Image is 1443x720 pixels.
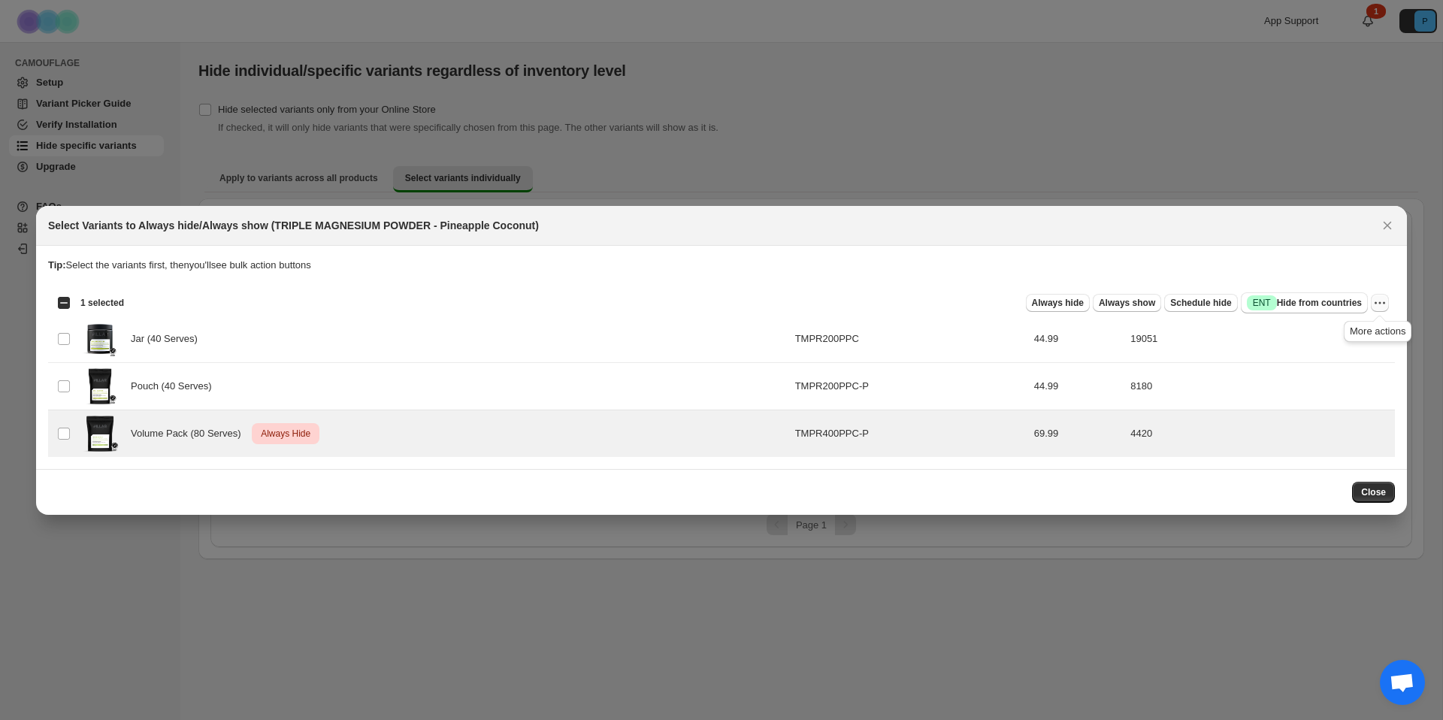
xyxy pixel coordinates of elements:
[791,362,1030,410] td: TMPR200PPC-P
[48,258,1395,273] p: Select the variants first, then you'll see bulk action buttons
[1377,215,1398,236] button: Close
[81,320,119,358] img: AU_IS_TMPR200PPC_Front.png
[1253,297,1271,309] span: ENT
[1032,297,1084,309] span: Always hide
[1241,292,1368,313] button: SuccessENTHide from countries
[1361,486,1386,498] span: Close
[1099,297,1155,309] span: Always show
[1247,295,1362,310] span: Hide from countries
[80,297,124,309] span: 1 selected
[1164,294,1237,312] button: Schedule hide
[48,259,66,271] strong: Tip:
[48,218,539,233] h2: Select Variants to Always hide/Always show (TRIPLE MAGNESIUM POWDER - Pineapple Coconut)
[1170,297,1231,309] span: Schedule hide
[791,315,1030,362] td: TMPR200PPC
[791,410,1030,457] td: TMPR400PPC-P
[258,425,313,443] span: Always Hide
[131,426,250,441] span: Volume Pack (80 Serves)
[1126,410,1395,457] td: 4420
[1352,482,1395,503] button: Close
[131,379,220,394] span: Pouch (40 Serves)
[1126,362,1395,410] td: 8180
[81,415,119,452] img: AU-IS-TMPR400PPC-P_Front.png
[1126,315,1395,362] td: 19051
[1093,294,1161,312] button: Always show
[1030,315,1127,362] td: 44.99
[1380,660,1425,705] a: Open chat
[1371,294,1389,312] button: More actions
[1026,294,1090,312] button: Always hide
[81,368,119,405] img: AU-IS-TMPR200PPC-P_Front.png
[1030,410,1127,457] td: 69.99
[1030,362,1127,410] td: 44.99
[131,331,206,346] span: Jar (40 Serves)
